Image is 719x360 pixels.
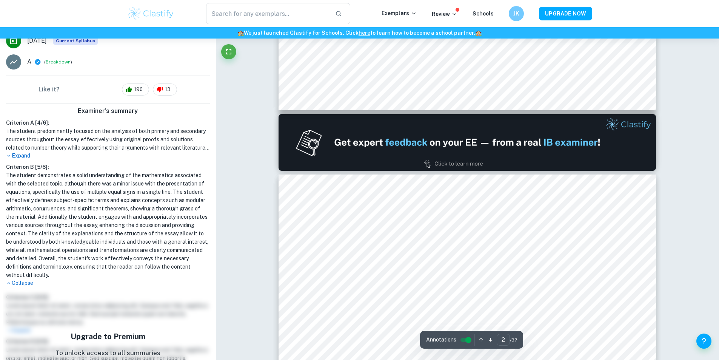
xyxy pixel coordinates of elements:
h5: Upgrade to Premium [55,331,160,342]
h6: Examiner's summary [3,107,213,116]
span: 190 [130,86,147,93]
span: Current Syllabus [53,37,98,45]
span: ( ) [44,59,72,66]
p: Expand [6,152,210,160]
a: Schools [473,11,494,17]
h6: JK [512,9,520,18]
h6: Criterion B [ 5 / 6 ]: [6,163,210,171]
button: Help and Feedback [696,334,711,349]
span: Annotations [426,336,456,344]
p: Exemplars [382,9,417,17]
a: here [359,30,370,36]
p: Collapse [6,279,210,287]
span: / 37 [510,337,517,343]
img: Clastify logo [127,6,175,21]
div: 13 [153,83,177,96]
button: JK [509,6,524,21]
p: Review [432,10,457,18]
button: UPGRADE NOW [539,7,592,20]
h1: The student predominantly focused on the analysis of both primary and secondary sources throughou... [6,127,210,152]
span: 🏫 [237,30,244,36]
div: 190 [122,83,149,96]
p: To unlock access to all summaries [55,348,160,358]
span: 🏫 [475,30,482,36]
h6: Like it? [38,85,60,94]
input: Search for any exemplars... [206,3,329,24]
h6: We just launched Clastify for Schools. Click to learn how to become a school partner. [2,29,717,37]
button: Breakdown [46,59,71,65]
img: Ad [279,114,656,171]
h1: The student demonstrates a solid understanding of the mathematics associated with the selected to... [6,171,210,279]
h6: Criterion A [ 4 / 6 ]: [6,119,210,127]
p: A [27,57,31,66]
span: [DATE] [27,36,47,45]
span: 13 [161,86,175,93]
div: This exemplar is based on the current syllabus. Feel free to refer to it for inspiration/ideas wh... [53,37,98,45]
button: Fullscreen [221,44,236,59]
